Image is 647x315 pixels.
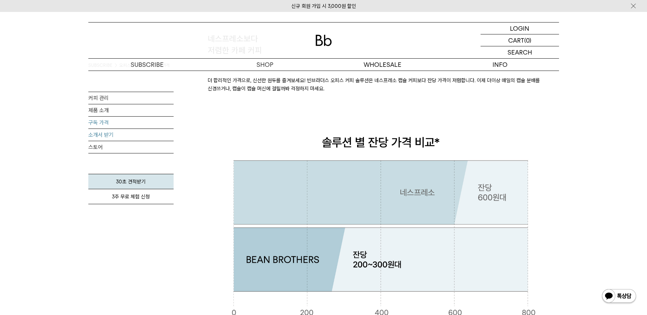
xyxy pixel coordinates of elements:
[508,46,532,58] p: SEARCH
[206,59,324,71] a: SHOP
[441,59,559,71] p: INFO
[324,59,441,71] p: WHOLESALE
[88,59,206,71] a: SUBSCRIBE
[315,35,332,46] img: 로고
[88,174,174,189] a: 30초 견적받기
[208,56,559,113] p: 더 합리적인 가격으로, 신선한 원두를 즐겨보세요! 빈브라더스 오피스 커피 솔루션은 네스프레소 캡슐 커피보다 잔당 가격이 저렴합니다. 이제 더이상 매일의 캡슐 분배를 신경쓰거나...
[601,288,637,305] img: 카카오톡 채널 1:1 채팅 버튼
[508,34,524,46] p: CART
[88,104,174,116] a: 제품 소개
[524,34,531,46] p: (0)
[510,22,529,34] p: LOGIN
[88,92,174,104] a: 커피 관리
[88,129,174,141] a: 소개서 받기
[88,189,174,204] a: 3주 무료 체험 신청
[481,34,559,46] a: CART (0)
[88,141,174,153] a: 스토어
[481,22,559,34] a: LOGIN
[291,3,356,9] a: 신규 회원 가입 시 3,000원 할인
[88,117,174,129] a: 구독 가격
